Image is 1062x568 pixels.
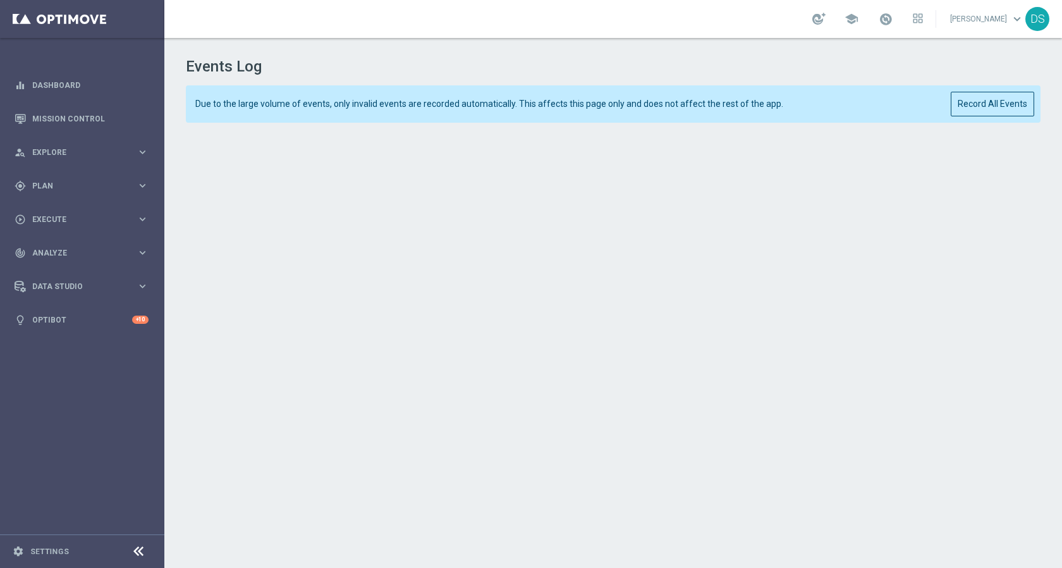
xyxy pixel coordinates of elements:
i: equalizer [15,80,26,91]
span: Data Studio [32,283,137,290]
i: lightbulb [15,314,26,326]
div: Plan [15,180,137,192]
i: gps_fixed [15,180,26,192]
span: Analyze [32,249,137,257]
button: equalizer Dashboard [14,80,149,90]
div: Explore [15,147,137,158]
div: Mission Control [15,102,149,135]
a: Settings [30,548,69,555]
button: track_changes Analyze keyboard_arrow_right [14,248,149,258]
div: DS [1025,7,1049,31]
h1: Events Log [186,58,1041,76]
button: lightbulb Optibot +10 [14,315,149,325]
a: Mission Control [32,102,149,135]
span: school [845,12,858,26]
a: Optibot [32,303,132,336]
div: Dashboard [15,68,149,102]
span: Execute [32,216,137,223]
i: person_search [15,147,26,158]
div: Execute [15,214,137,225]
a: Dashboard [32,68,149,102]
i: track_changes [15,247,26,259]
span: Explore [32,149,137,156]
div: Data Studio [15,281,137,292]
button: Record All Events [951,92,1034,116]
span: Due to the large volume of events, only invalid events are recorded automatically. This affects t... [195,99,935,109]
i: keyboard_arrow_right [137,180,149,192]
div: Analyze [15,247,137,259]
i: keyboard_arrow_right [137,213,149,225]
button: Data Studio keyboard_arrow_right [14,281,149,292]
div: Optibot [15,303,149,336]
button: gps_fixed Plan keyboard_arrow_right [14,181,149,191]
i: keyboard_arrow_right [137,247,149,259]
button: play_circle_outline Execute keyboard_arrow_right [14,214,149,225]
i: play_circle_outline [15,214,26,225]
i: keyboard_arrow_right [137,146,149,158]
button: Mission Control [14,114,149,124]
button: person_search Explore keyboard_arrow_right [14,147,149,157]
a: [PERSON_NAME]keyboard_arrow_down [949,9,1025,28]
span: Plan [32,182,137,190]
i: keyboard_arrow_right [137,280,149,292]
i: settings [13,546,24,557]
span: keyboard_arrow_down [1010,12,1024,26]
div: +10 [132,316,149,324]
